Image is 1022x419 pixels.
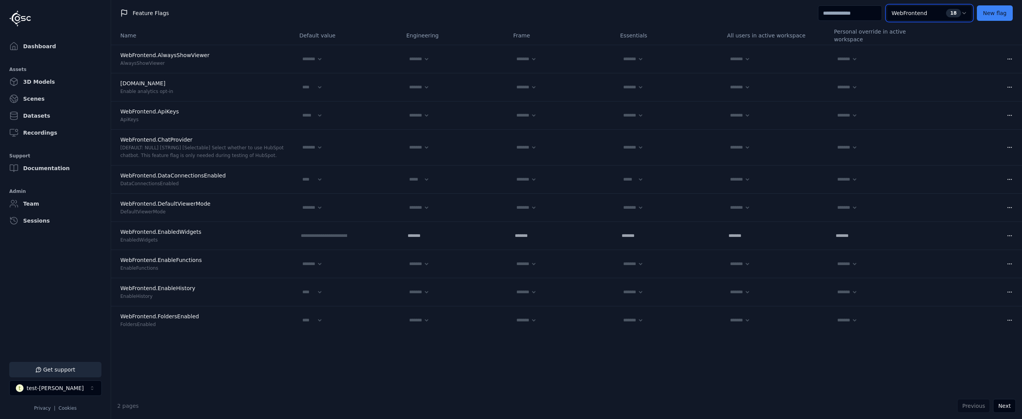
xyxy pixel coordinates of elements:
[6,125,105,140] a: Recordings
[120,229,201,235] span: WebFrontend.EnabledWidgets
[16,384,24,392] div: t
[111,26,293,45] th: Name
[6,213,105,228] a: Sessions
[614,26,721,45] th: Essentials
[120,285,195,291] span: WebFrontend.EnableHistory
[828,26,935,45] th: Personal override in active workspace
[9,187,101,196] div: Admin
[120,172,226,179] span: WebFrontend.DataConnectionsEnabled
[120,117,138,122] span: ApiKeys
[34,405,51,411] a: Privacy
[293,26,400,45] th: Default value
[120,265,158,271] span: EnableFunctions
[120,181,179,186] span: DataConnectionsEnabled
[120,52,209,58] span: WebFrontend.AlwaysShowViewer
[120,313,199,319] span: WebFrontend.FoldersEnabled
[117,403,139,409] span: 2 pages
[6,91,105,106] a: Scenes
[977,5,1013,21] button: New flag
[120,257,202,263] span: WebFrontend.EnableFunctions
[59,405,77,411] a: Cookies
[54,405,56,411] span: |
[6,108,105,123] a: Datasets
[120,294,153,299] span: EnableHistory
[9,151,101,161] div: Support
[9,380,102,396] button: Select a workspace
[120,80,165,86] span: [DOMAIN_NAME]
[9,362,101,377] button: Get support
[133,9,169,17] span: Feature Flags
[120,322,156,327] span: FoldersEnabled
[6,161,105,176] a: Documentation
[120,145,284,158] span: [DEFAULT: NULL] [STRING] [Selectable] Select whether to use HubSpot chatbot. This feature flag is...
[120,89,173,94] span: Enable analytics opt-in
[6,74,105,90] a: 3D Models
[9,65,101,74] div: Assets
[400,26,507,45] th: Engineering
[120,61,165,66] span: AlwaysShowViewer
[120,108,179,115] span: WebFrontend.ApiKeys
[507,26,614,45] th: Frame
[6,196,105,211] a: Team
[120,201,211,207] span: WebFrontend.DefaultViewerMode
[6,39,105,54] a: Dashboard
[120,209,165,215] span: DefaultViewerMode
[993,399,1016,413] button: Next
[120,237,158,243] span: EnabledWidgets
[27,384,84,392] div: test-[PERSON_NAME]
[120,137,192,143] span: WebFrontend.ChatProvider
[9,10,31,27] img: Logo
[721,26,828,45] th: All users in active workspace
